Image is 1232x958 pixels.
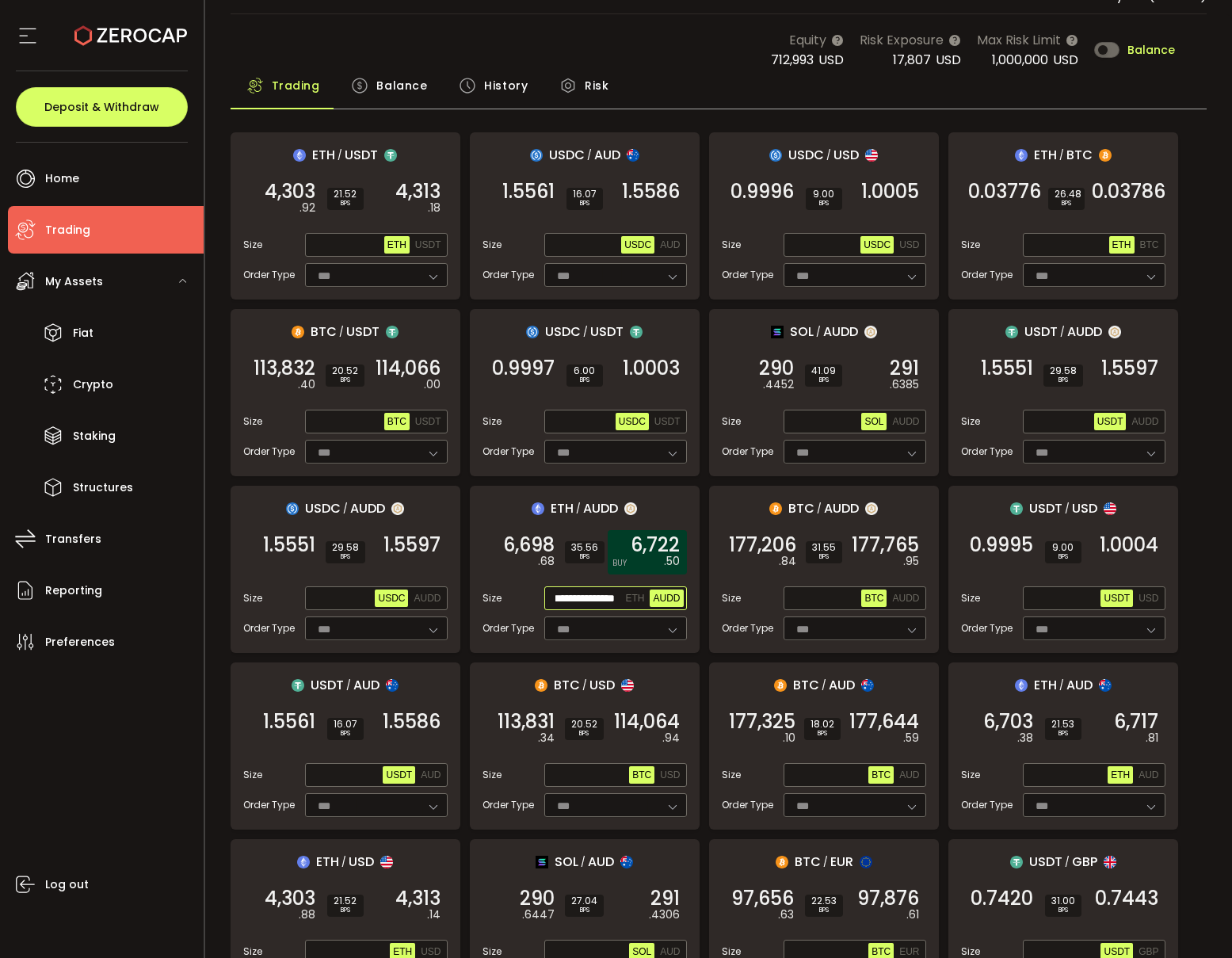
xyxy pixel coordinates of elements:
img: usdt_portfolio.svg [1010,856,1023,868]
span: Order Type [243,268,295,282]
em: .10 [783,730,795,746]
button: AUD [1135,766,1161,784]
span: Trading [272,70,320,101]
button: USDC [860,236,894,254]
span: 1.5551 [263,537,315,553]
span: AUD [594,145,620,165]
span: USDT [1097,416,1123,427]
img: usdt_portfolio.svg [384,149,397,162]
span: 31.55 [812,543,836,552]
span: USDC [305,498,341,518]
span: Balance [1127,44,1175,55]
button: AUDD [1128,413,1161,430]
span: 4,313 [395,184,441,200]
button: ETH [622,590,647,607]
span: USD [589,675,615,695]
button: USDT [651,413,684,430]
span: BTC [387,416,406,427]
span: USD [660,769,680,781]
img: eth_portfolio.svg [532,502,544,515]
span: Structures [73,476,133,499]
img: usdc_portfolio.svg [530,149,543,162]
em: .40 [298,376,315,393]
span: 0.9997 [492,361,555,376]
button: ETH [1109,236,1135,254]
span: Equity [789,30,826,50]
i: BPS [334,729,357,739]
em: .4452 [763,376,794,393]
span: 0.9995 [970,537,1033,553]
img: btc_portfolio.svg [776,856,788,868]
span: 20.52 [332,366,358,376]
span: Order Type [243,445,295,459]
i: BUY [612,557,627,570]
span: ETH [1112,239,1131,250]
span: BTC [872,769,891,781]
span: 20.52 [571,719,597,729]
span: 291 [890,361,919,376]
span: USD [833,145,859,165]
em: .00 [424,376,441,393]
span: Size [243,238,262,252]
img: usd_portfolio.svg [865,149,878,162]
em: .68 [538,553,555,570]
i: BPS [812,199,836,208]
span: 6,717 [1114,714,1158,730]
span: ETH [625,593,644,604]
img: eth_portfolio.svg [293,149,306,162]
em: / [346,678,351,693]
em: / [583,325,588,339]
span: 177,765 [852,537,919,553]
span: USDT [1024,322,1058,342]
span: Size [961,591,980,605]
img: usdt_portfolio.svg [1010,502,1023,515]
span: Trading [45,219,90,242]
span: Staking [73,425,116,448]
span: Size [483,238,502,252]
img: aud_portfolio.svg [386,679,399,692]
span: USDC [545,322,581,342]
span: 1.0005 [861,184,919,200]
span: 6,722 [631,537,680,553]
button: AUDD [650,590,683,607]
span: Crypto [73,373,113,396]
img: eth_portfolio.svg [1015,149,1028,162]
button: USD [896,236,922,254]
button: ETH [1108,766,1133,784]
span: 6.00 [573,366,597,376]
span: USDC [549,145,585,165]
em: / [1059,678,1064,693]
img: sol_portfolio.png [536,856,548,868]
span: USDT [386,769,412,781]
i: BPS [571,552,598,562]
span: Max Risk Limit [977,30,1061,50]
span: Size [243,591,262,605]
img: usdt_portfolio.svg [630,326,643,338]
button: AUDD [889,590,922,607]
img: zuPXiwguUFiBOIQyqLOiXsnnNitlx7q4LCwEbLHADjIpTka+Lip0HH8D0VTrd02z+wEAAAAASUVORK5CYII= [865,502,878,515]
img: usd_portfolio.svg [621,679,634,692]
span: 1.0003 [623,361,680,376]
span: AUDD [823,322,858,342]
em: .59 [903,730,919,746]
img: aud_portfolio.svg [861,679,874,692]
img: aud_portfolio.svg [627,149,639,162]
span: ETH [551,498,574,518]
span: My Assets [45,270,103,293]
span: 1.5586 [383,714,441,730]
span: 21.53 [1051,719,1075,729]
i: BPS [1051,552,1075,562]
img: zuPXiwguUFiBOIQyqLOiXsnnNitlx7q4LCwEbLHADjIpTka+Lip0HH8D0VTrd02z+wEAAAAASUVORK5CYII= [391,502,404,515]
em: / [343,502,348,516]
span: Size [961,238,980,252]
button: USDC [375,590,408,607]
span: AUDD [583,498,618,518]
i: BPS [332,552,359,562]
span: AUD [660,239,680,250]
i: BPS [1050,376,1077,385]
span: BTC [872,946,891,957]
em: / [587,148,592,162]
img: eur_portfolio.svg [860,856,872,868]
i: BPS [811,729,834,739]
span: BTC [311,322,337,342]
